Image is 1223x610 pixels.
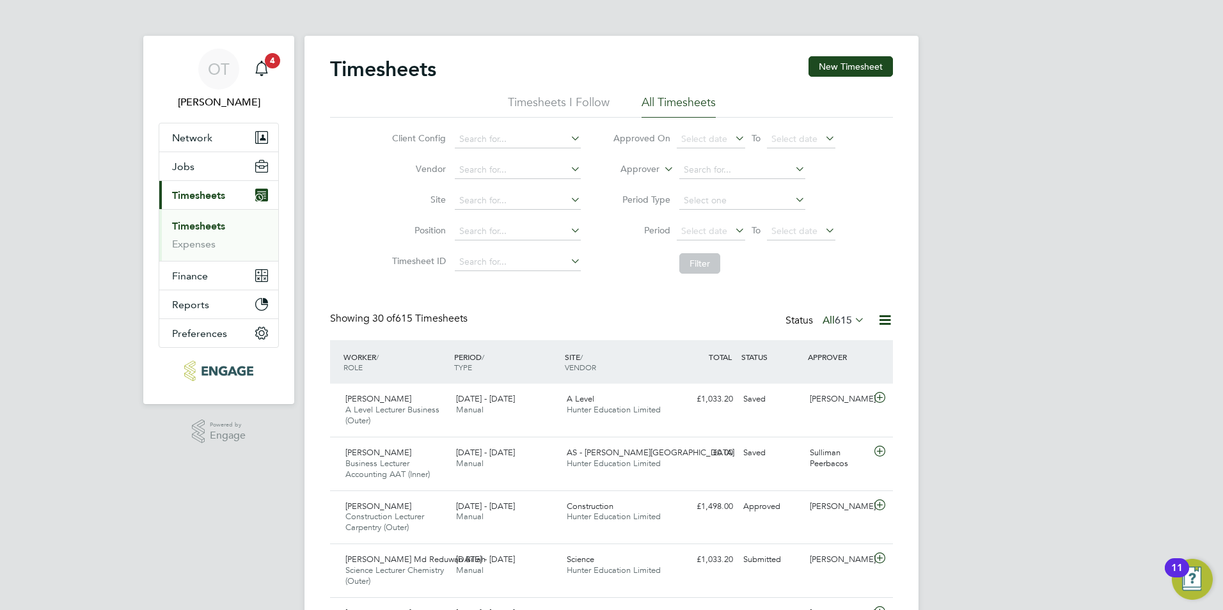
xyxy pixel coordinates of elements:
[679,253,720,274] button: Filter
[159,319,278,347] button: Preferences
[372,312,395,325] span: 30 of
[567,393,594,404] span: A Level
[249,49,274,90] a: 4
[681,225,727,237] span: Select date
[345,404,439,426] span: A Level Lecturer Business (Outer)
[456,511,484,522] span: Manual
[143,36,294,404] nav: Main navigation
[330,312,470,325] div: Showing
[805,389,871,410] div: [PERSON_NAME]
[613,224,670,236] label: Period
[172,270,208,282] span: Finance
[345,511,424,533] span: Construction Lecturer Carpentry (Outer)
[210,430,246,441] span: Engage
[805,345,871,368] div: APPROVER
[172,238,216,250] a: Expenses
[451,345,562,379] div: PERIOD
[372,312,468,325] span: 615 Timesheets
[345,393,411,404] span: [PERSON_NAME]
[159,49,279,110] a: OT[PERSON_NAME]
[376,352,379,362] span: /
[809,56,893,77] button: New Timesheet
[454,362,472,372] span: TYPE
[738,496,805,517] div: Approved
[567,447,734,458] span: AS - [PERSON_NAME][GEOGRAPHIC_DATA]
[823,314,865,327] label: All
[580,352,583,362] span: /
[172,132,212,144] span: Network
[567,511,661,522] span: Hunter Education Limited
[748,222,764,239] span: To
[345,565,444,586] span: Science Lecturer Chemistry (Outer)
[565,362,596,372] span: VENDOR
[679,192,805,210] input: Select one
[709,352,732,362] span: TOTAL
[805,442,871,474] div: Sulliman Peerbacos
[567,458,661,469] span: Hunter Education Limited
[567,565,661,575] span: Hunter Education Limited
[159,361,279,381] a: Go to home page
[672,496,738,517] div: £1,498.00
[388,132,446,144] label: Client Config
[192,419,246,444] a: Powered byEngage
[456,404,484,415] span: Manual
[159,209,278,261] div: Timesheets
[172,160,194,173] span: Jobs
[738,389,805,410] div: Saved
[159,152,278,180] button: Jobs
[455,192,581,210] input: Search for...
[1172,559,1213,600] button: Open Resource Center, 11 new notifications
[672,549,738,570] div: £1,033.20
[265,53,280,68] span: 4
[159,95,279,110] span: Olivia Triassi
[172,327,227,340] span: Preferences
[602,163,659,176] label: Approver
[672,389,738,410] div: £1,033.20
[567,554,594,565] span: Science
[172,220,225,232] a: Timesheets
[455,223,581,240] input: Search for...
[388,224,446,236] label: Position
[456,501,515,512] span: [DATE] - [DATE]
[456,447,515,458] span: [DATE] - [DATE]
[738,442,805,464] div: Saved
[388,194,446,205] label: Site
[679,161,805,179] input: Search for...
[455,130,581,148] input: Search for...
[345,447,411,458] span: [PERSON_NAME]
[642,95,716,118] li: All Timesheets
[345,501,411,512] span: [PERSON_NAME]
[456,458,484,469] span: Manual
[172,189,225,201] span: Timesheets
[738,345,805,368] div: STATUS
[343,362,363,372] span: ROLE
[805,496,871,517] div: [PERSON_NAME]
[455,161,581,179] input: Search for...
[210,419,246,430] span: Powered by
[672,442,738,464] div: £0.00
[456,554,515,565] span: [DATE] - [DATE]
[172,299,209,311] span: Reports
[681,133,727,145] span: Select date
[613,132,670,144] label: Approved On
[508,95,610,118] li: Timesheets I Follow
[159,290,278,318] button: Reports
[456,565,484,575] span: Manual
[482,352,484,362] span: /
[330,56,436,82] h2: Timesheets
[785,312,867,330] div: Status
[805,549,871,570] div: [PERSON_NAME]
[340,345,451,379] div: WORKER
[613,194,670,205] label: Period Type
[184,361,253,381] img: huntereducation-logo-retina.png
[388,163,446,175] label: Vendor
[567,404,661,415] span: Hunter Education Limited
[748,130,764,146] span: To
[208,61,230,77] span: OT
[345,458,430,480] span: Business Lecturer Accounting AAT (Inner)
[159,181,278,209] button: Timesheets
[771,225,817,237] span: Select date
[567,501,613,512] span: Construction
[388,255,446,267] label: Timesheet ID
[345,554,485,565] span: [PERSON_NAME] Md Reduwan Billah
